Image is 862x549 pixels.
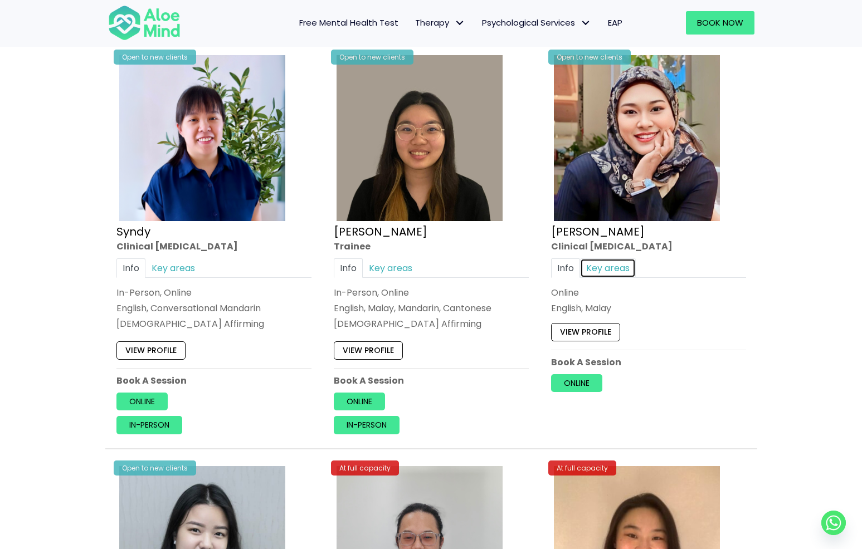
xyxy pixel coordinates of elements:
[116,240,311,253] div: Clinical [MEDICAL_DATA]
[334,240,529,253] div: Trainee
[580,258,636,278] a: Key areas
[551,356,746,369] p: Book A Session
[116,342,186,360] a: View profile
[474,11,600,35] a: Psychological ServicesPsychological Services: submenu
[600,11,631,35] a: EAP
[195,11,631,35] nav: Menu
[554,55,720,221] img: Yasmin Clinical Psychologist
[116,374,311,387] p: Book A Session
[415,17,465,28] span: Therapy
[334,258,363,278] a: Info
[482,17,591,28] span: Psychological Services
[116,224,150,239] a: Syndy
[334,416,400,434] a: In-person
[291,11,407,35] a: Free Mental Health Test
[548,50,631,65] div: Open to new clients
[337,55,503,221] img: Profile – Xin Yi
[331,460,399,476] div: At full capacity
[145,258,201,278] a: Key areas
[608,17,622,28] span: EAP
[821,511,846,535] a: Whatsapp
[452,15,468,31] span: Therapy: submenu
[551,302,746,315] p: English, Malay
[334,374,529,387] p: Book A Session
[551,240,746,253] div: Clinical [MEDICAL_DATA]
[697,17,743,28] span: Book Now
[114,50,196,65] div: Open to new clients
[334,224,427,239] a: [PERSON_NAME]
[551,323,620,341] a: View profile
[363,258,418,278] a: Key areas
[331,50,413,65] div: Open to new clients
[334,302,529,315] p: English, Malay, Mandarin, Cantonese
[578,15,594,31] span: Psychological Services: submenu
[334,286,529,299] div: In-Person, Online
[116,286,311,299] div: In-Person, Online
[108,4,181,41] img: Aloe mind Logo
[334,393,385,410] a: Online
[299,17,398,28] span: Free Mental Health Test
[334,318,529,331] div: [DEMOGRAPHIC_DATA] Affirming
[551,224,645,239] a: [PERSON_NAME]
[116,318,311,331] div: [DEMOGRAPHIC_DATA] Affirming
[551,374,602,392] a: Online
[551,286,746,299] div: Online
[686,11,754,35] a: Book Now
[334,342,403,360] a: View profile
[407,11,474,35] a: TherapyTherapy: submenu
[119,55,285,221] img: Syndy
[551,258,580,278] a: Info
[548,460,616,476] div: At full capacity
[116,393,168,410] a: Online
[116,258,145,278] a: Info
[116,416,182,434] a: In-person
[116,302,311,315] p: English, Conversational Mandarin
[114,460,196,476] div: Open to new clients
